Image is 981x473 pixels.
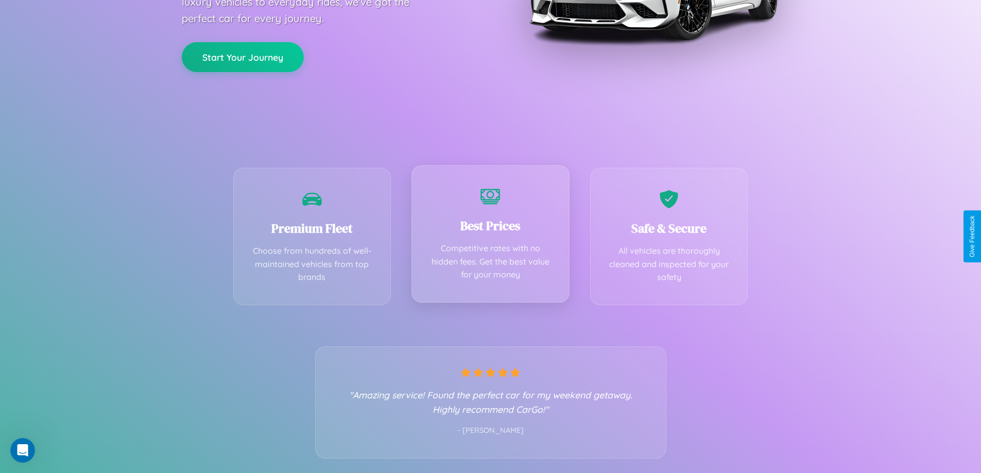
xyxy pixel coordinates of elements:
button: Start Your Journey [182,42,304,72]
iframe: Intercom live chat [10,438,35,463]
p: All vehicles are thoroughly cleaned and inspected for your safety [606,244,732,284]
h3: Best Prices [427,217,554,234]
p: "Amazing service! Found the perfect car for my weekend getaway. Highly recommend CarGo!" [336,388,645,416]
h3: Safe & Secure [606,220,732,237]
p: Choose from hundreds of well-maintained vehicles from top brands [249,244,375,284]
div: Give Feedback [969,216,976,257]
p: - [PERSON_NAME] [336,424,645,437]
h3: Premium Fleet [249,220,375,237]
p: Competitive rates with no hidden fees. Get the best value for your money [427,242,554,282]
